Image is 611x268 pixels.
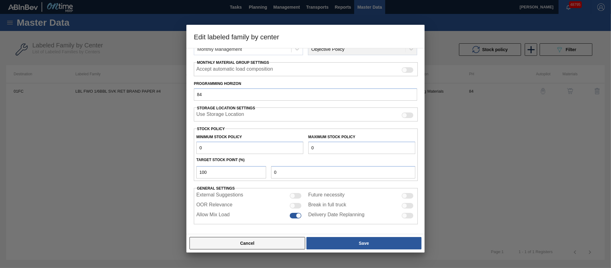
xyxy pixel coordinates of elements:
[197,127,225,131] label: Stock Policy
[196,158,245,162] label: Target Stock Point (%)
[196,112,244,119] label: When enabled, the system will display stocks from different storage locations.
[196,212,230,219] label: Allow Mix Load
[308,202,346,209] label: Break in full truck
[197,186,235,191] span: General settings
[196,202,233,209] label: OOR Relevance
[308,192,345,200] label: Future necessity
[306,237,421,249] button: Save
[186,25,425,48] h3: Edit labeled family by center
[197,47,242,52] div: Monthly Management
[196,66,273,74] label: Accept automatic load composition
[197,60,269,65] span: Monthly Material Group Settings
[194,79,417,88] label: Programming Horizon
[196,135,242,139] label: Minimum Stock Policy
[308,212,364,219] label: Delivery Date Replanning
[308,135,355,139] label: Maximum Stock Policy
[190,237,305,249] button: Cancel
[197,106,255,110] span: Storage Location Settings
[196,192,243,200] label: External Suggestions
